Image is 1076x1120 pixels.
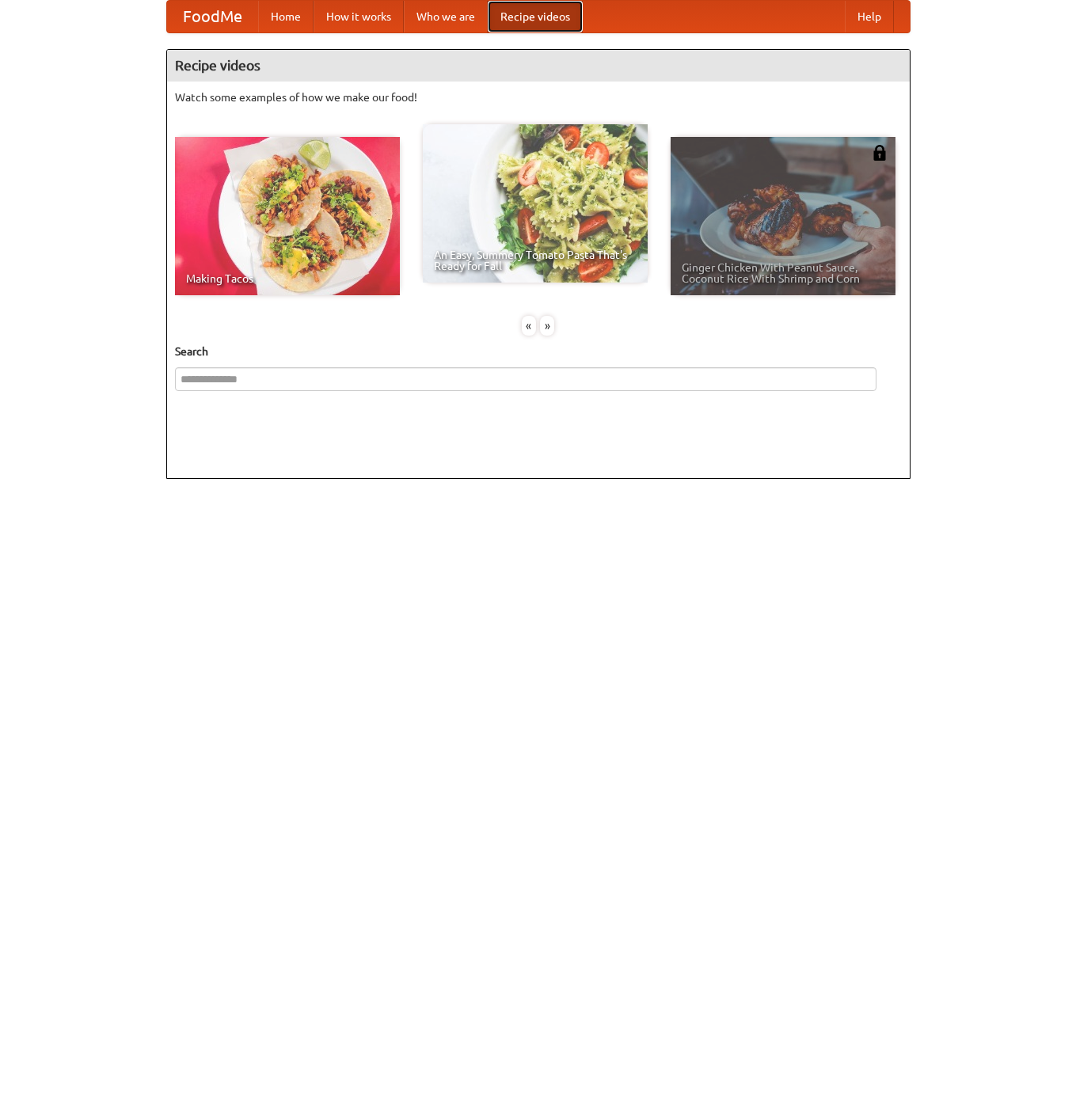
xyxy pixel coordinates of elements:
h4: Recipe videos [167,50,910,82]
a: How it works [314,1,404,32]
a: Who we are [404,1,488,32]
div: » [540,316,554,336]
a: FoodMe [167,1,258,32]
a: Help [845,1,894,32]
img: 483408.png [872,145,888,161]
span: Making Tacos [186,273,389,284]
a: An Easy, Summery Tomato Pasta That's Ready for Fall [423,124,648,283]
a: Making Tacos [175,137,400,295]
h5: Search [175,344,902,359]
span: An Easy, Summery Tomato Pasta That's Ready for Fall [434,249,637,271]
div: « [522,316,536,336]
a: Home [258,1,314,32]
a: Recipe videos [488,1,583,32]
p: Watch some examples of how we make our food! [175,89,902,105]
